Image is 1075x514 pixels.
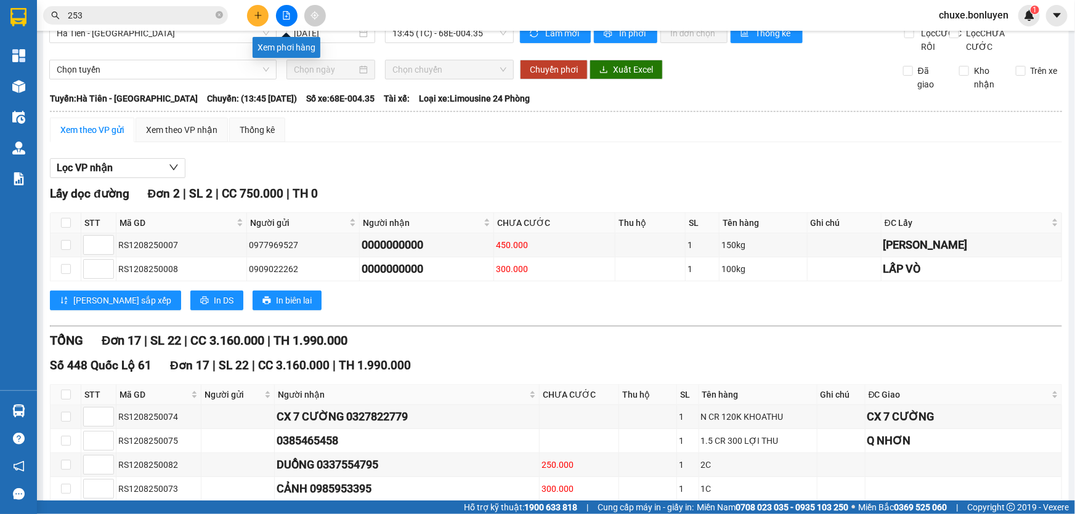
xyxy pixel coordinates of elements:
[189,187,213,201] span: SL 2
[362,260,492,278] div: 0000000000
[464,500,577,514] span: Hỗ trợ kỹ thuật:
[701,482,815,496] div: 1C
[276,5,298,26] button: file-add
[13,488,25,500] span: message
[586,500,588,514] span: |
[294,63,357,76] input: Chọn ngày
[542,458,616,472] div: 250.000
[60,123,124,137] div: Xem theo VP gửi
[118,458,199,472] div: RS1208250082
[13,460,25,472] span: notification
[50,158,185,178] button: Lọc VP nhận
[858,500,947,514] span: Miền Bắc
[496,238,613,252] div: 450.000
[545,26,581,40] span: Làm mới
[216,187,219,201] span: |
[613,63,653,76] span: Xuất Excel
[184,333,187,348] span: |
[146,123,217,137] div: Xem theo VP nhận
[1052,10,1063,21] span: caret-down
[207,92,297,105] span: Chuyến: (13:45 [DATE])
[969,64,1006,91] span: Kho nhận
[10,8,26,26] img: logo-vxr
[916,26,963,54] span: Lọc CƯỚC RỒI
[50,333,83,348] span: TỔNG
[679,482,697,496] div: 1
[701,458,815,472] div: 2C
[524,502,577,512] strong: 1900 633 818
[282,11,291,20] span: file-add
[116,405,201,429] td: RS1208250074
[277,408,537,425] div: CX 7 CƯỜNG 0327822779
[883,236,1060,254] div: [PERSON_NAME]
[81,213,116,233] th: STT
[604,29,614,39] span: printer
[594,23,657,43] button: printerIn phơi
[721,262,805,276] div: 100kg
[362,236,492,254] div: 0000000000
[50,358,152,372] span: Số 448 Quốc Lộ 61
[679,458,697,472] div: 1
[619,385,677,405] th: Thu hộ
[885,216,1049,230] span: ĐC Lấy
[12,172,25,185] img: solution-icon
[73,294,171,307] span: [PERSON_NAME] sắp xếp
[13,433,25,444] span: question-circle
[590,60,663,79] button: downloadXuất Excel
[701,410,815,424] div: N CR 120K KHOATHU
[867,408,1060,425] div: CX 7 CƯỜNG
[222,187,283,201] span: CC 750.000
[81,385,116,405] th: STT
[102,333,141,348] span: Đơn 17
[12,111,25,124] img: warehouse-icon
[148,187,181,201] span: Đơn 2
[677,385,699,405] th: SL
[249,238,357,252] div: 0977969527
[293,187,318,201] span: TH 0
[267,333,270,348] span: |
[956,500,958,514] span: |
[240,123,275,137] div: Thống kê
[961,26,1017,54] span: Lọc CHƯA CƯỚC
[200,296,209,306] span: printer
[116,257,247,281] td: RS1208250008
[384,92,410,105] span: Tài xế:
[12,80,25,93] img: warehouse-icon
[808,213,882,233] th: Ghi chú
[51,11,60,20] span: search
[304,5,326,26] button: aim
[247,5,269,26] button: plus
[144,333,147,348] span: |
[697,500,848,514] span: Miền Nam
[118,434,199,448] div: RS1208250075
[740,29,751,39] span: bar-chart
[170,358,209,372] span: Đơn 17
[619,26,647,40] span: In phơi
[258,358,330,372] span: CC 3.160.000
[731,23,803,43] button: bar-chartThống kê
[419,92,530,105] span: Loại xe: Limousine 24 Phòng
[216,10,223,22] span: close-circle
[150,333,181,348] span: SL 22
[310,11,319,20] span: aim
[817,385,866,405] th: Ghi chú
[542,482,616,496] div: 300.000
[294,26,357,40] input: 12/08/2025
[252,358,255,372] span: |
[913,64,950,91] span: Đã giao
[277,480,537,497] div: CẢNH 0985953395
[120,216,234,230] span: Mã GD
[278,388,527,401] span: Người nhận
[116,429,201,453] td: RS1208250075
[339,358,411,372] span: TH 1.990.000
[867,432,1060,449] div: Q NHƠN
[851,505,855,510] span: ⚪️
[286,187,290,201] span: |
[929,7,1018,23] span: chuxe.bonluyen
[277,432,537,449] div: 0385465458
[1024,10,1035,21] img: icon-new-feature
[688,238,717,252] div: 1
[118,410,199,424] div: RS1208250074
[216,11,223,18] span: close-circle
[530,29,540,39] span: sync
